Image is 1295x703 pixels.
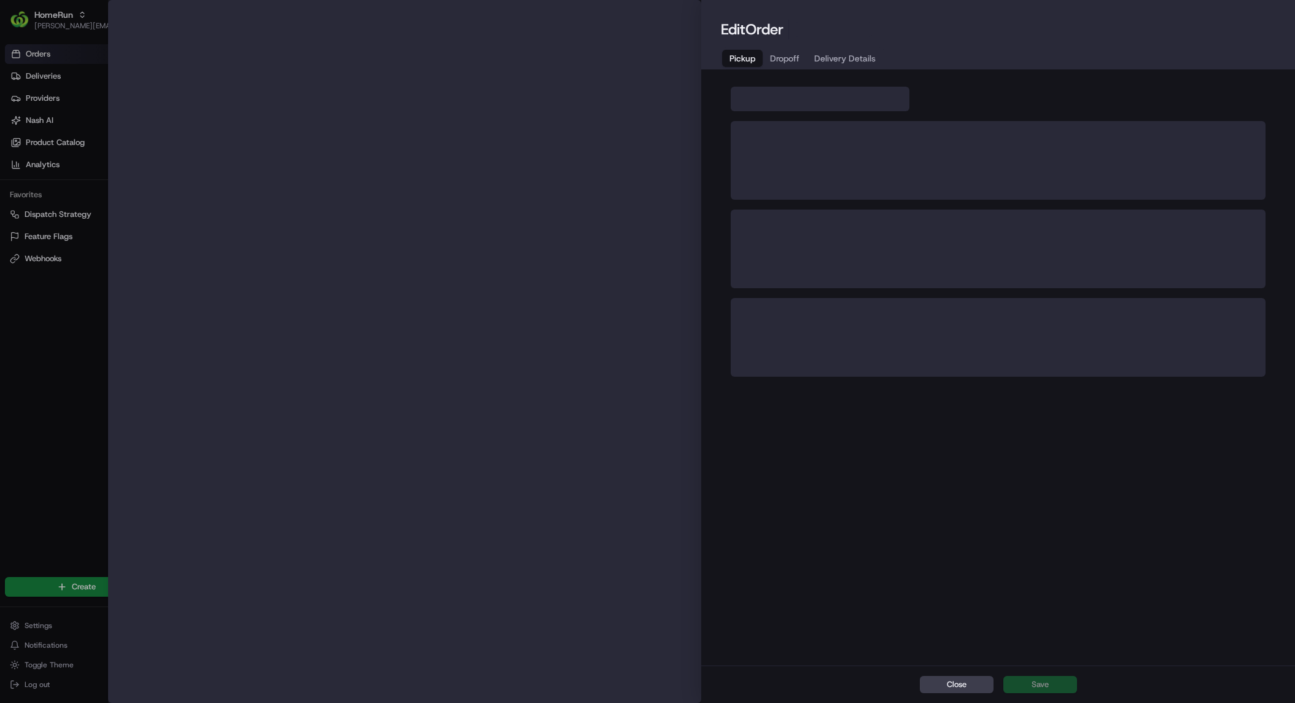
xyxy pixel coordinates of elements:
h1: Edit [721,20,784,39]
span: Delivery Details [814,52,876,65]
span: Order [745,20,784,39]
span: Pickup [729,52,755,65]
span: Dropoff [770,52,799,65]
button: Close [920,676,994,693]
